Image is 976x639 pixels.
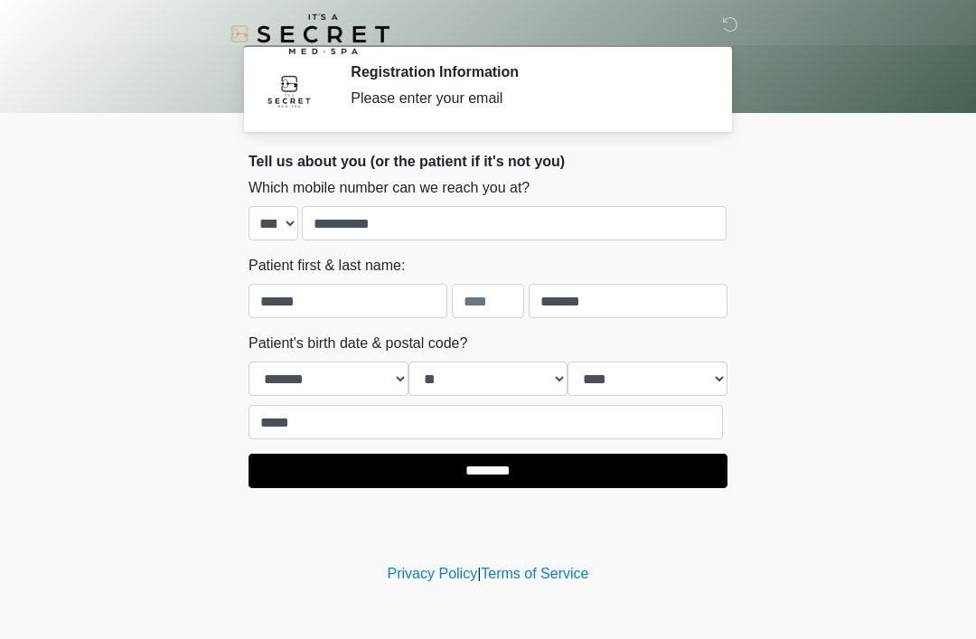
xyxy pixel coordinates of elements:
img: It's A Secret Med Spa Logo [230,14,389,54]
a: Terms of Service [481,566,588,581]
img: Agent Avatar [262,63,316,117]
div: Please enter your email [351,88,700,109]
h2: Tell us about you (or the patient if it's not you) [249,153,727,170]
label: Patient's birth date & postal code? [249,333,467,354]
a: Privacy Policy [388,566,478,581]
h2: Registration Information [351,63,700,80]
label: Which mobile number can we reach you at? [249,177,530,199]
a: | [477,566,481,581]
label: Patient first & last name: [249,255,405,277]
